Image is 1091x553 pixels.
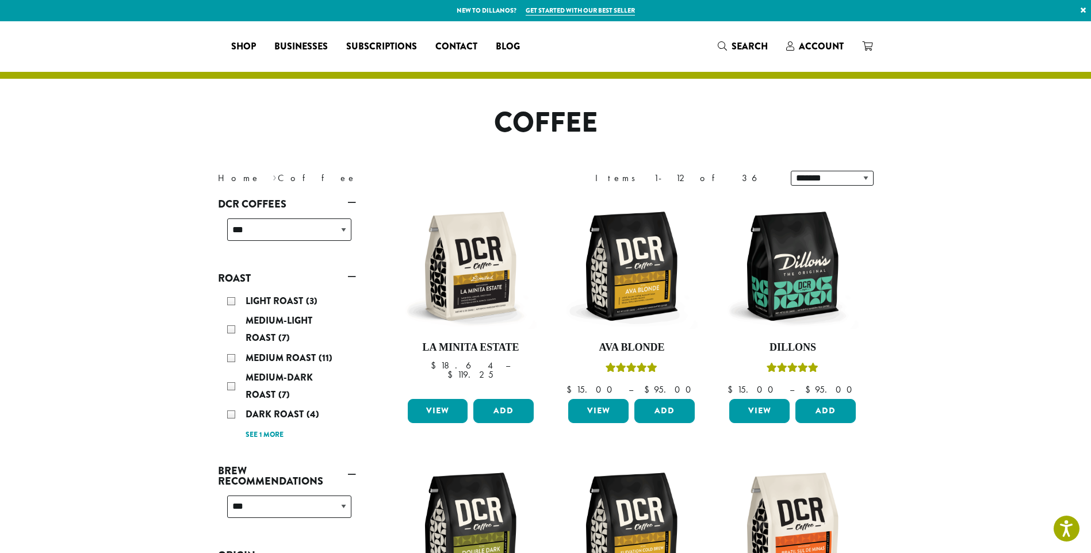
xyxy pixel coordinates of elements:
div: Roast [218,288,356,447]
h4: Ava Blonde [565,341,698,354]
span: Medium Roast [246,351,319,364]
bdi: 95.00 [644,383,696,395]
span: $ [805,383,815,395]
span: Subscriptions [346,40,417,54]
bdi: 95.00 [805,383,858,395]
a: Home [218,172,261,184]
span: Account [799,40,844,53]
h1: Coffee [209,106,882,140]
div: DCR Coffees [218,214,356,255]
span: – [790,383,794,395]
span: Shop [231,40,256,54]
a: Brew Recommendations [218,461,356,491]
span: (3) [306,294,317,308]
span: $ [447,368,457,381]
bdi: 119.25 [447,368,493,381]
div: Rated 5.00 out of 5 [767,361,818,378]
span: Blog [496,40,520,54]
span: – [629,383,633,395]
span: $ [566,383,576,395]
span: (7) [278,388,290,401]
img: DCR-12oz-La-Minita-Estate-Stock-scaled.png [404,200,537,332]
span: Search [732,40,768,53]
bdi: 15.00 [728,383,779,395]
span: Businesses [274,40,328,54]
span: Medium-Light Roast [246,314,312,344]
span: $ [431,359,441,371]
nav: Breadcrumb [218,171,529,185]
span: (7) [278,331,290,344]
div: Items 1-12 of 36 [595,171,774,185]
a: Get started with our best seller [526,6,635,16]
span: Light Roast [246,294,306,308]
bdi: 18.64 [431,359,495,371]
span: Medium-Dark Roast [246,371,313,401]
img: DCR-12oz-Ava-Blonde-Stock-scaled.png [565,200,698,332]
span: (11) [319,351,332,364]
a: DCR Coffees [218,194,356,214]
span: $ [644,383,654,395]
button: Add [795,399,856,423]
a: DillonsRated 5.00 out of 5 [726,200,859,394]
a: View [729,399,790,423]
img: DCR-12oz-Dillons-Stock-scaled.png [726,200,859,332]
a: Search [709,37,777,56]
a: View [568,399,629,423]
h4: Dillons [726,341,859,354]
a: See 1 more [246,429,284,441]
span: (4) [307,408,319,421]
button: Add [473,399,534,423]
button: Add [634,399,695,423]
a: La Minita Estate [405,200,537,394]
span: – [506,359,510,371]
div: Rated 5.00 out of 5 [606,361,657,378]
a: Shop [222,37,265,56]
a: Ava BlondeRated 5.00 out of 5 [565,200,698,394]
a: View [408,399,468,423]
span: Dark Roast [246,408,307,421]
span: $ [728,383,737,395]
bdi: 15.00 [566,383,618,395]
span: Contact [435,40,477,54]
h4: La Minita Estate [405,341,537,354]
span: › [273,167,277,185]
div: Brew Recommendations [218,491,356,532]
a: Roast [218,268,356,288]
